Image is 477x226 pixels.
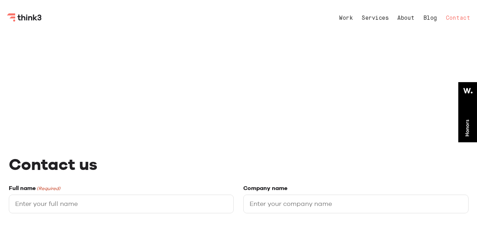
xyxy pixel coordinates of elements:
h2: Contact us [9,154,469,175]
label: Full name [9,185,60,192]
a: Blog [423,16,437,21]
a: Work [339,16,353,21]
input: Enter your company name [243,195,469,213]
span: (Required) [36,186,60,191]
label: Company name [243,185,287,192]
a: About [397,16,415,21]
a: Contact [446,16,470,21]
a: Think3 Logo [7,16,42,23]
input: Enter your full name [9,195,234,213]
a: Services [362,16,388,21]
